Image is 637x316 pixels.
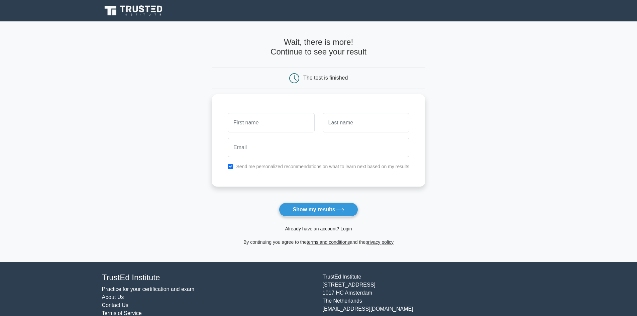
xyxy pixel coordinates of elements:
h4: TrustEd Institute [102,273,315,283]
a: terms and conditions [307,239,350,245]
a: Contact Us [102,302,128,308]
a: About Us [102,294,124,300]
label: Send me personalized recommendations on what to learn next based on my results [236,164,409,169]
a: privacy policy [365,239,394,245]
input: First name [228,113,314,132]
button: Show my results [279,203,358,217]
a: Practice for your certification and exam [102,286,195,292]
input: Last name [323,113,409,132]
h4: Wait, there is more! Continue to see your result [212,37,425,57]
input: Email [228,138,409,157]
a: Already have an account? Login [285,226,352,231]
div: By continuing you agree to the and the [208,238,429,246]
div: The test is finished [303,75,348,81]
a: Terms of Service [102,310,142,316]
